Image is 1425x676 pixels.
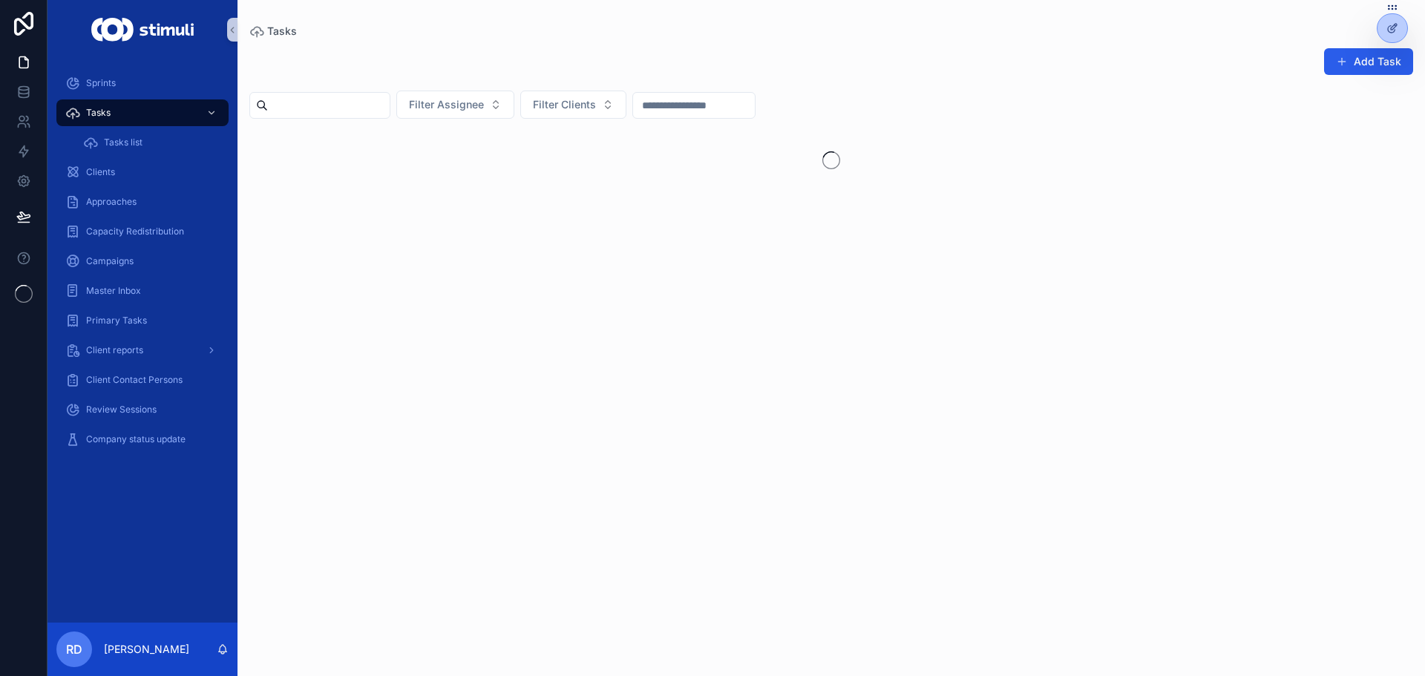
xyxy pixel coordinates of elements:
a: Master Inbox [56,278,229,304]
a: Tasks list [74,129,229,156]
span: Tasks [86,107,111,119]
span: Client Contact Persons [86,374,183,386]
span: Campaigns [86,255,134,267]
span: Sprints [86,77,116,89]
span: Client reports [86,344,143,356]
button: Select Button [396,91,514,119]
a: Primary Tasks [56,307,229,334]
a: Tasks [249,24,297,39]
span: Master Inbox [86,285,141,297]
span: RD [66,640,82,658]
a: Sprints [56,70,229,96]
a: Tasks [56,99,229,126]
span: Capacity Redistribution [86,226,184,237]
span: Company status update [86,433,186,445]
span: Review Sessions [86,404,157,416]
span: Approaches [86,196,137,208]
span: Clients [86,166,115,178]
span: Tasks [267,24,297,39]
p: [PERSON_NAME] [104,642,189,657]
button: Select Button [520,91,626,119]
a: Company status update [56,426,229,453]
span: Tasks list [104,137,142,148]
a: Capacity Redistribution [56,218,229,245]
img: App logo [91,18,193,42]
a: Clients [56,159,229,186]
span: Filter Assignee [409,97,484,112]
div: scrollable content [47,59,237,472]
a: Review Sessions [56,396,229,423]
a: Client Contact Persons [56,367,229,393]
a: Campaigns [56,248,229,275]
span: Primary Tasks [86,315,147,326]
button: Add Task [1324,48,1413,75]
span: Filter Clients [533,97,596,112]
a: Client reports [56,337,229,364]
a: Approaches [56,188,229,215]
